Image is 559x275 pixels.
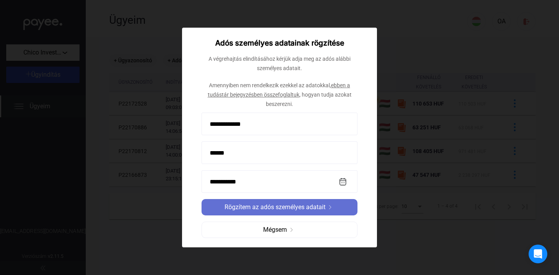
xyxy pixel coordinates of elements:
[215,39,344,48] h1: Adós személyes adatainak rögzítése
[529,245,547,263] div: Open Intercom Messenger
[202,54,357,73] div: A végrehajtás elindításához kérjük adja meg az adós alábbi személyes adatait.
[263,225,287,234] span: Mégsem
[202,199,357,215] button: Rögzítem az adós személyes adataitarrow-right-white
[202,222,357,238] button: Mégsemarrow-right-grey
[266,92,352,107] span: , hogyan tudja azokat beszerezni.
[325,205,335,209] img: arrow-right-white
[225,203,325,212] span: Rögzítem az adós személyes adatait
[287,228,296,232] img: arrow-right-grey
[209,82,331,88] span: Amennyiben nem rendelkezik ezekkel az adatokkal,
